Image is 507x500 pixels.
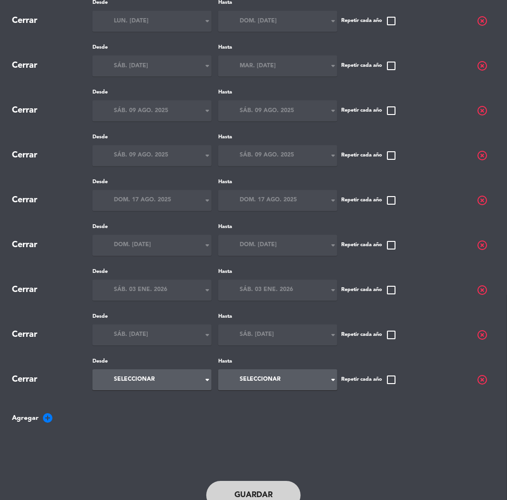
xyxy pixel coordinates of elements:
span: check_box_outline_blank [385,15,397,27]
i: arrow_drop_down [327,240,339,251]
span: check_box_outline_blank [385,329,397,341]
div: Cerrar [12,283,92,297]
div: Cerrar [12,193,92,207]
div: Cerrar [12,328,92,342]
label: Hasta [218,178,337,187]
label: Hasta [218,133,337,142]
label: Desde [92,178,212,187]
label: Desde [92,357,212,366]
label: Desde [92,43,212,52]
span: mar. [DATE] [240,62,276,71]
i: arrow_drop_down [327,195,339,206]
span: Repetir cada año [341,15,397,27]
label: Desde [92,268,212,276]
span: highlight_off [477,374,488,385]
label: Desde [92,312,212,321]
span: highlight_off [477,329,488,341]
div: Cerrar [12,373,92,386]
span: sáb. 09 ago. 2025 [240,151,294,160]
i: arrow_drop_down [327,374,339,385]
i: arrow_drop_down [327,105,339,116]
span: check_box_outline_blank [385,195,397,206]
i: arrow_drop_down [202,15,213,27]
span: Agregar [12,412,495,424]
i: arrow_drop_down [327,150,339,161]
span: dom. 17 ago. 2025 [114,196,171,205]
span: check_box_outline_blank [385,240,397,251]
span: highlight_off [477,150,488,161]
span: lun. [DATE] [114,17,149,26]
i: arrow_drop_down [202,195,213,206]
i: arrow_drop_down [202,329,213,341]
span: Repetir cada año [341,105,397,116]
span: check_box_outline_blank [385,284,397,296]
span: sáb. 09 ago. 2025 [114,151,168,160]
div: Cerrar [12,59,92,73]
label: Hasta [218,268,337,276]
span: sáb. [DATE] [240,330,274,340]
span: Repetir cada año [341,60,397,72]
span: Repetir cada año [341,240,397,251]
label: Hasta [218,312,337,321]
span: check_box_outline_blank [385,150,397,161]
span: sáb. 03 ene. 2026 [240,285,293,295]
i: arrow_drop_down [202,240,213,251]
div: Cerrar [12,104,92,117]
span: dom. [DATE] [114,240,151,250]
span: highlight_off [477,60,488,72]
span: sáb. [DATE] [114,330,148,340]
span: sáb. 03 ene. 2026 [114,285,167,295]
span: check_box_outline_blank [385,374,397,385]
label: Desde [92,88,212,97]
label: Hasta [218,43,337,52]
span: highlight_off [477,284,488,296]
div: Cerrar [12,238,92,252]
i: arrow_drop_down [327,15,339,27]
span: Repetir cada año [341,374,397,385]
i: arrow_drop_down [202,150,213,161]
span: check_box_outline_blank [385,60,397,72]
span: Repetir cada año [341,195,397,206]
span: highlight_off [477,105,488,116]
span: sáb. [DATE] [114,62,148,71]
i: arrow_drop_down [202,284,213,296]
span: dom. 17 ago. 2025 [240,196,297,205]
label: Hasta [218,357,337,366]
i: arrow_drop_down [202,60,213,72]
span: highlight_off [477,240,488,251]
div: Cerrar [12,148,92,162]
i: arrow_drop_down [202,105,213,116]
span: dom. [DATE] [240,17,277,26]
i: arrow_drop_down [327,329,339,341]
span: highlight_off [477,195,488,206]
span: sáb. 09 ago. 2025 [114,106,168,116]
label: Hasta [218,223,337,231]
div: Cerrar [12,14,92,28]
span: Repetir cada año [341,284,397,296]
label: Hasta [218,88,337,97]
label: Desde [92,133,212,142]
span: Repetir cada año [341,150,397,161]
span: check_box_outline_blank [385,105,397,116]
span: add_circle [42,412,53,424]
span: Repetir cada año [341,329,397,341]
label: Desde [92,223,212,231]
i: arrow_drop_down [327,60,339,72]
span: Seleccionar [114,375,155,385]
i: arrow_drop_down [327,284,339,296]
i: arrow_drop_down [202,374,213,385]
span: Seleccionar [240,375,281,385]
span: sáb. 09 ago. 2025 [240,106,294,116]
span: highlight_off [477,15,488,27]
span: dom. [DATE] [240,240,277,250]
